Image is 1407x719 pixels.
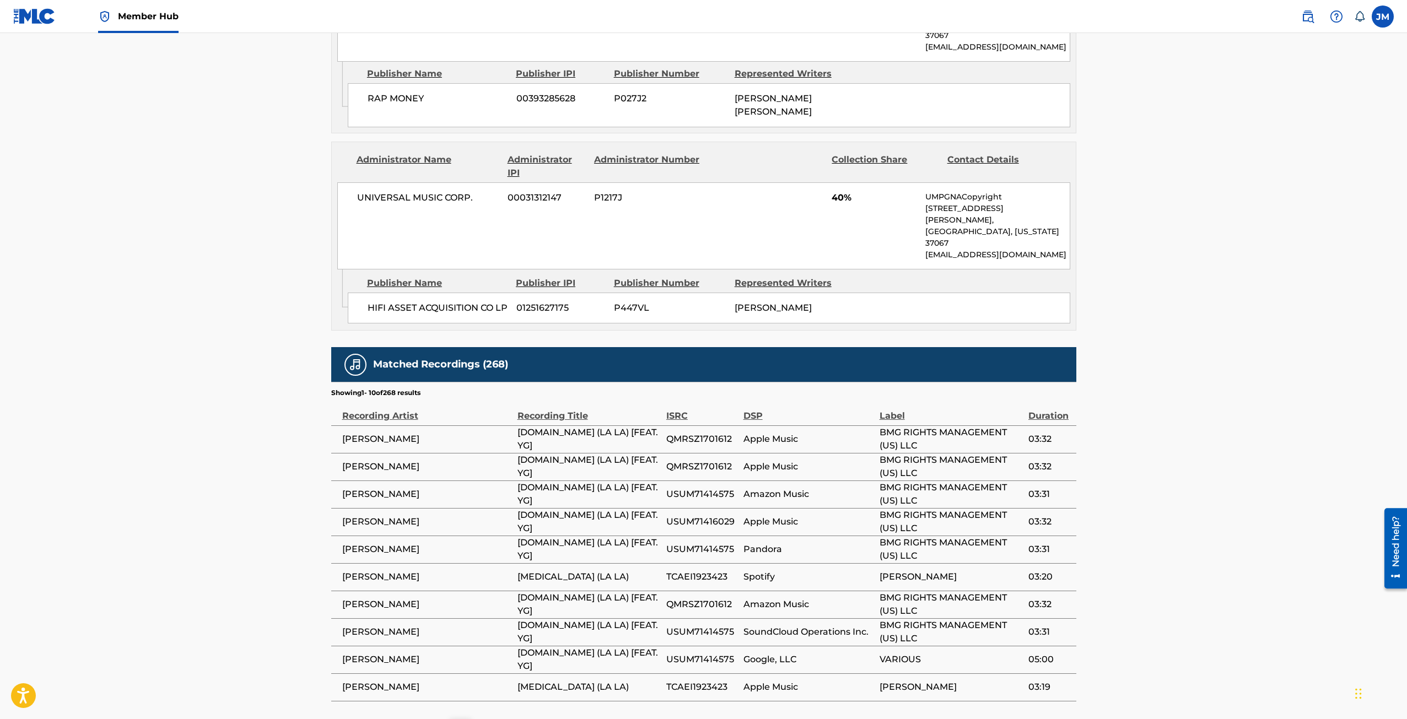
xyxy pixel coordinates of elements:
span: Member Hub [118,10,179,23]
p: [EMAIL_ADDRESS][DOMAIN_NAME] [925,41,1069,53]
div: Publisher Number [614,277,726,290]
span: 03:32 [1028,515,1071,528]
span: [DOMAIN_NAME] (LA LA) [FEAT. YG] [517,646,661,673]
span: 03:20 [1028,570,1071,583]
div: Notifications [1354,11,1365,22]
span: BMG RIGHTS MANAGEMENT (US) LLC [880,453,1023,480]
div: Administrator Number [594,153,701,180]
span: 03:31 [1028,488,1071,501]
span: USUM71414575 [666,488,738,501]
div: DSP [743,398,874,423]
span: [DOMAIN_NAME] (LA LA) [FEAT. YG] [517,619,661,645]
span: [PERSON_NAME] [342,680,512,694]
span: TCAEI1923423 [666,680,738,694]
span: TCAEI1923423 [666,570,738,583]
span: 01251627175 [516,301,606,315]
div: Administrator Name [357,153,499,180]
span: [DOMAIN_NAME] (LA LA) [FEAT. YG] [517,536,661,563]
div: Help [1325,6,1347,28]
span: VARIOUS [880,653,1023,666]
div: Duration [1028,398,1071,423]
div: Publisher Number [614,67,726,80]
span: BMG RIGHTS MANAGEMENT (US) LLC [880,536,1023,563]
span: Apple Music [743,460,874,473]
span: [PERSON_NAME] [PERSON_NAME] [735,93,812,117]
span: USUM71414575 [666,653,738,666]
span: P447VL [614,301,726,315]
span: 03:31 [1028,543,1071,556]
span: [DOMAIN_NAME] (LA LA) [FEAT. YG] [517,481,661,507]
h5: Matched Recordings (268) [373,358,508,371]
span: [PERSON_NAME] [880,680,1023,694]
span: Apple Music [743,680,874,694]
span: [PERSON_NAME] [342,433,512,446]
a: Public Search [1297,6,1319,28]
span: Google, LLC [743,653,874,666]
span: 05:00 [1028,653,1071,666]
div: Recording Title [517,398,661,423]
p: [GEOGRAPHIC_DATA], [US_STATE] 37067 [925,226,1069,249]
span: [PERSON_NAME] [342,625,512,639]
iframe: Resource Center [1376,504,1407,593]
p: UMPGNACopyright [925,191,1069,203]
span: USUM71414575 [666,625,738,639]
span: HIFI ASSET ACQUISITION CO LP [368,301,508,315]
span: BMG RIGHTS MANAGEMENT (US) LLC [880,591,1023,618]
span: Amazon Music [743,598,874,611]
span: P027J2 [614,92,726,105]
span: UNIVERSAL MUSIC CORP. [357,191,500,204]
span: Amazon Music [743,488,874,501]
div: Label [880,398,1023,423]
span: P1217J [594,191,701,204]
span: BMG RIGHTS MANAGEMENT (US) LLC [880,426,1023,452]
span: 03:32 [1028,433,1071,446]
div: Publisher Name [367,277,508,290]
span: USUM71416029 [666,515,738,528]
div: Represented Writers [735,277,847,290]
div: Represented Writers [735,67,847,80]
span: BMG RIGHTS MANAGEMENT (US) LLC [880,509,1023,535]
span: [PERSON_NAME] [342,598,512,611]
span: [PERSON_NAME] [342,570,512,583]
div: Contact Details [947,153,1054,180]
img: search [1301,10,1314,23]
div: Publisher IPI [516,67,606,80]
span: SoundCloud Operations Inc. [743,625,874,639]
div: Collection Share [832,153,939,180]
div: Publisher Name [367,67,508,80]
span: 03:19 [1028,680,1071,694]
span: [PERSON_NAME] [880,570,1023,583]
span: 00031312147 [508,191,586,204]
span: Apple Music [743,433,874,446]
span: Spotify [743,570,874,583]
span: 03:32 [1028,598,1071,611]
span: [PERSON_NAME] [342,488,512,501]
span: [PERSON_NAME] [342,543,512,556]
span: [DOMAIN_NAME] (LA LA) [FEAT. YG] [517,426,661,452]
span: [PERSON_NAME] [342,653,512,666]
p: Showing 1 - 10 of 268 results [331,388,421,398]
span: Apple Music [743,515,874,528]
div: Drag [1355,677,1362,710]
iframe: Chat Widget [1352,666,1407,719]
div: User Menu [1372,6,1394,28]
div: Publisher IPI [516,277,606,290]
span: [DOMAIN_NAME] (LA LA) [FEAT. YG] [517,509,661,535]
span: QMRSZ1701612 [666,433,738,446]
span: [PERSON_NAME] [342,460,512,473]
span: QMRSZ1701612 [666,460,738,473]
span: [PERSON_NAME] [735,302,812,313]
span: [PERSON_NAME] [342,515,512,528]
div: Administrator IPI [508,153,586,180]
span: [MEDICAL_DATA] (LA LA) [517,680,661,694]
span: [MEDICAL_DATA] (LA LA) [517,570,661,583]
span: QMRSZ1701612 [666,598,738,611]
span: BMG RIGHTS MANAGEMENT (US) LLC [880,481,1023,507]
img: Matched Recordings [349,358,362,371]
div: ISRC [666,398,738,423]
span: 03:32 [1028,460,1071,473]
div: Recording Artist [342,398,512,423]
span: 03:31 [1028,625,1071,639]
